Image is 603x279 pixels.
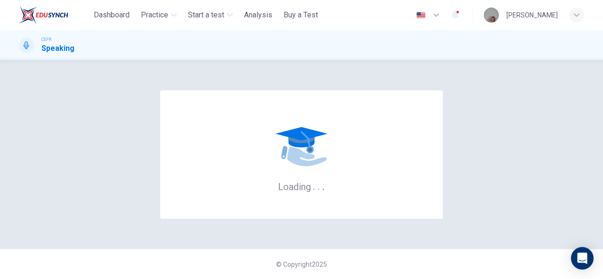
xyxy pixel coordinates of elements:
button: Start a test [184,7,236,24]
h6: Loading [278,180,325,192]
img: Profile picture [484,8,499,23]
span: © Copyright 2025 [276,261,327,268]
button: Buy a Test [280,7,322,24]
span: Practice [141,9,168,21]
span: Start a test [188,9,224,21]
button: Dashboard [90,7,133,24]
span: Buy a Test [284,9,318,21]
span: Dashboard [94,9,130,21]
img: ELTC logo [19,6,68,24]
a: ELTC logo [19,6,90,24]
button: Practice [137,7,180,24]
button: Analysis [240,7,276,24]
h6: . [312,178,316,193]
h6: . [322,178,325,193]
div: [PERSON_NAME] [506,9,558,21]
h1: Speaking [41,43,74,54]
h6: . [317,178,320,193]
img: en [415,12,427,19]
span: Analysis [244,9,272,21]
div: Open Intercom Messenger [571,247,594,270]
span: CEFR [41,36,51,43]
